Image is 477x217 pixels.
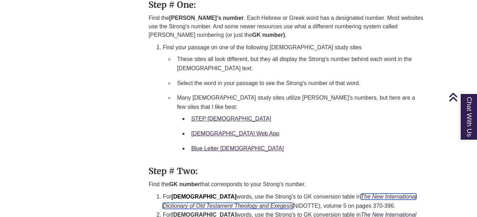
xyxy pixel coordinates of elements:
[169,15,244,21] strong: [PERSON_NAME]'s number
[252,32,285,38] strong: GK number)
[174,52,426,76] li: These sites all look different, but they all display the Strong's number behind each word in the ...
[191,145,284,151] a: Blue Letter [DEMOGRAPHIC_DATA]
[171,194,236,200] span: [DEMOGRAPHIC_DATA]
[163,43,426,158] li: Find your passage on one of the following [DEMOGRAPHIC_DATA] study sites
[148,180,426,189] p: Find the that corresponds to your Strong's number.
[163,194,416,209] a: The New International Dictionary of Old Testament Theology and Exegesis
[169,181,200,187] strong: GK number
[449,92,475,102] a: Back to Top
[174,90,426,158] li: Many [DEMOGRAPHIC_DATA] study sites utilize [PERSON_NAME]'s numbers, but here are a few sites tha...
[148,166,198,177] strong: Step # Two:
[191,130,279,137] a: [DEMOGRAPHIC_DATA] Web App
[148,14,426,39] p: Find the . Each Hebrew or Greek word has a designated number. Most websites use the Strong's numb...
[163,192,426,210] li: For words, use the Strong's to GK conversion table in NIDOTTE), volume 5 on pages 370-396.
[191,116,271,122] a: STEP [DEMOGRAPHIC_DATA]
[174,76,426,91] li: Select the word in your passage to see the Strong's number of that word.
